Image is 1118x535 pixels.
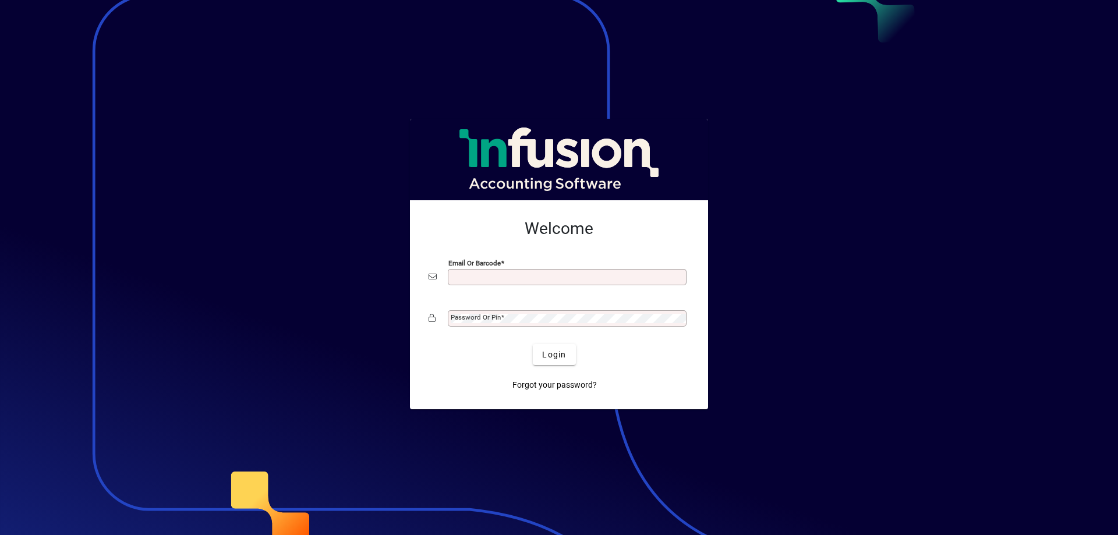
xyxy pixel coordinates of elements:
[508,374,602,395] a: Forgot your password?
[448,259,501,267] mat-label: Email or Barcode
[451,313,501,321] mat-label: Password or Pin
[542,349,566,361] span: Login
[512,379,597,391] span: Forgot your password?
[429,219,689,239] h2: Welcome
[533,344,575,365] button: Login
